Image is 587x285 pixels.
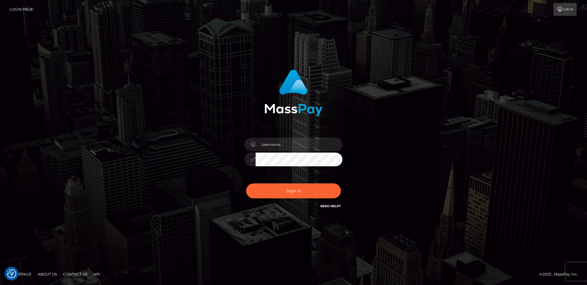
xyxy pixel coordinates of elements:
[35,269,59,279] a: About Us
[61,269,90,279] a: Contact Us
[7,269,16,278] img: Revisit consent button
[91,269,103,279] a: API
[553,3,577,16] a: Login
[539,271,582,278] div: © 2025 , MassPay Inc.
[256,138,342,151] input: Username...
[9,3,33,16] a: Login Page
[246,183,341,198] button: Sign in
[7,269,16,278] button: Consent Preferences
[320,204,341,208] a: Need Help?
[264,70,323,116] img: MassPay Login
[7,269,34,279] a: Homepage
